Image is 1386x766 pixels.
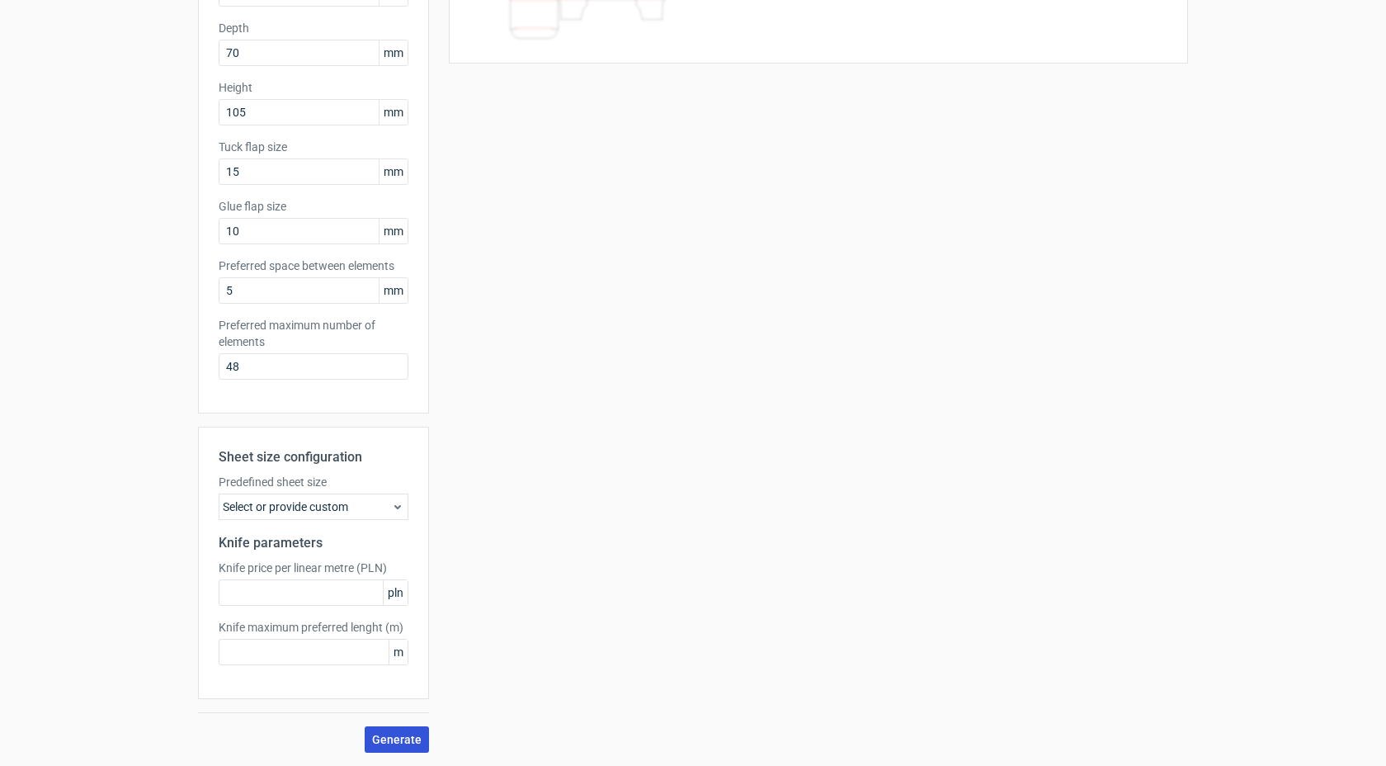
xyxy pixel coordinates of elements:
span: mm [379,40,408,65]
label: Tuck flap size [219,139,408,155]
span: mm [379,159,408,184]
label: Knife price per linear metre (PLN) [219,560,408,576]
h2: Knife parameters [219,533,408,553]
label: Preferred maximum number of elements [219,317,408,350]
button: Generate [365,726,429,753]
span: pln [383,580,408,605]
span: Generate [372,734,422,745]
label: Glue flap size [219,198,408,215]
span: mm [379,219,408,244]
span: m [389,640,408,664]
div: Select or provide custom [219,494,408,520]
span: mm [379,100,408,125]
h2: Sheet size configuration [219,447,408,467]
label: Height [219,79,408,96]
span: mm [379,278,408,303]
label: Depth [219,20,408,36]
label: Knife maximum preferred lenght (m) [219,619,408,636]
label: Preferred space between elements [219,258,408,274]
label: Predefined sheet size [219,474,408,490]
